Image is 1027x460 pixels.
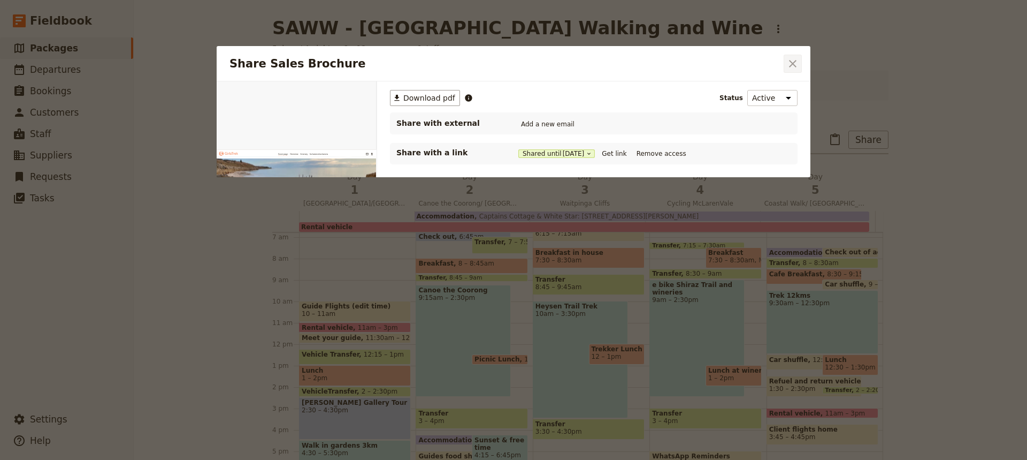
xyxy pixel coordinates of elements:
[13,6,106,25] img: GirlsTrek logo
[39,345,118,358] span: 5 days & 4 nights
[396,147,503,158] p: Share with a link
[229,56,781,72] h2: Share Sales Brochure
[563,149,585,158] span: [DATE]
[634,148,689,160] button: Remove access
[401,11,479,25] a: Inclusions/exclusions
[39,297,574,327] h1: South Australia Walking and Wine
[747,90,798,106] select: Status
[361,11,392,25] a: Itinerary
[396,118,503,129] span: Share with external
[518,149,595,158] button: Shared until[DATE]
[518,118,577,130] button: Add a new email
[719,94,743,102] span: Status
[784,55,802,73] button: Close dialog
[658,9,676,27] button: Download pdf
[403,93,455,103] span: Download pdf
[599,148,629,160] button: Get link
[390,90,460,106] button: ​Download pdf
[638,9,656,27] a: admin@girlstrek.com.au
[265,11,308,25] a: Cover page
[317,11,352,25] a: Overview
[39,329,574,345] p: A real showcase of the best [GEOGRAPHIC_DATA] has to offer!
